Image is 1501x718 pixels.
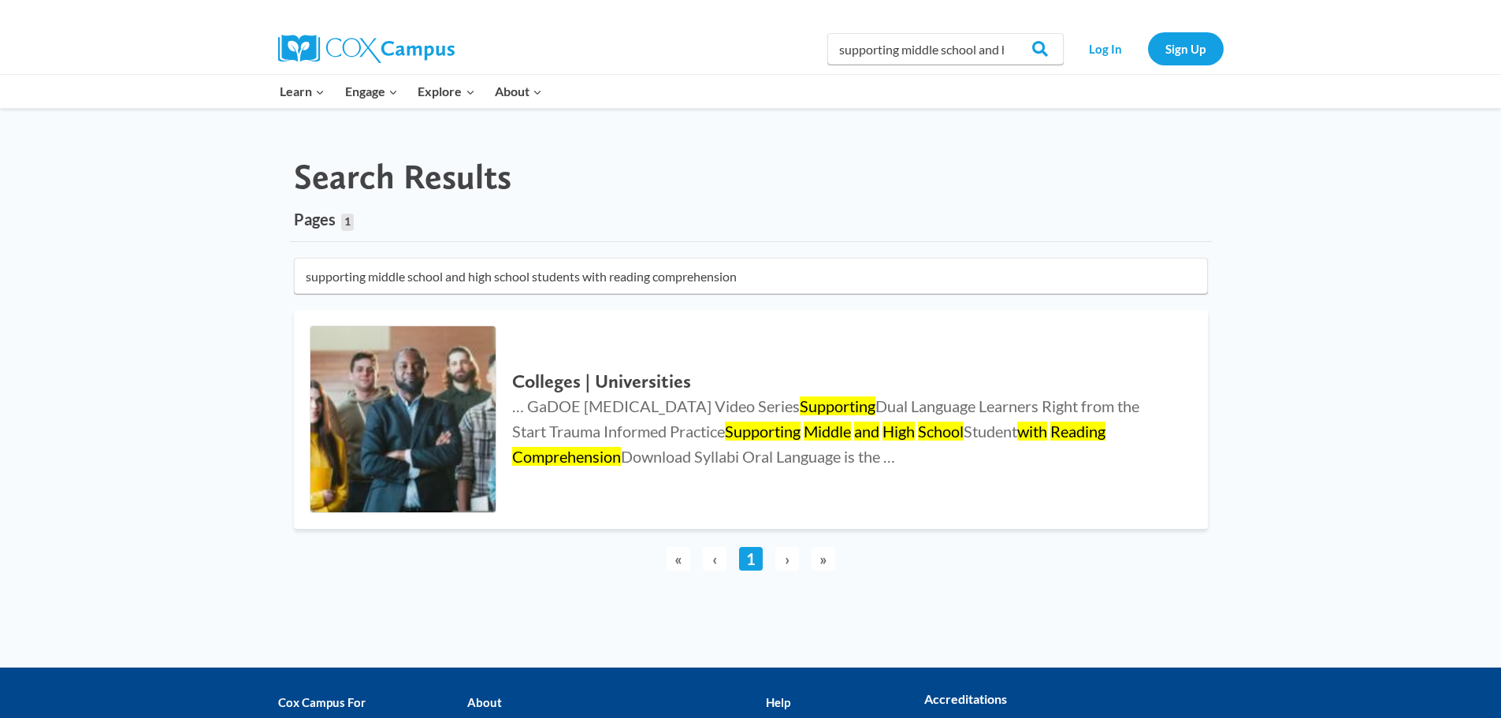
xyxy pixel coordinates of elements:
[345,81,398,102] span: Engage
[800,396,875,415] mark: Supporting
[1017,422,1047,441] mark: with
[294,197,354,241] a: Pages1
[882,422,915,441] mark: High
[854,422,879,441] mark: and
[812,547,835,571] span: »
[512,447,621,466] mark: Comprehension
[775,547,799,571] span: ›
[924,691,1007,706] strong: Accreditations
[280,81,325,102] span: Learn
[739,547,763,571] a: 1
[294,258,1208,294] input: Search for...
[270,75,552,108] nav: Primary Navigation
[418,81,474,102] span: Explore
[1072,32,1224,65] nav: Secondary Navigation
[278,35,455,63] img: Cox Campus
[512,370,1176,393] h2: Colleges | Universities
[294,156,511,198] h1: Search Results
[1072,32,1140,65] a: Log In
[341,214,354,231] span: 1
[310,326,496,512] img: Colleges | Universities
[827,33,1064,65] input: Search Cox Campus
[804,422,851,441] mark: Middle
[1050,422,1105,441] mark: Reading
[294,210,336,229] span: Pages
[512,396,1139,466] span: … GaDOE [MEDICAL_DATA] Video Series Dual Language Learners Right from the Start Trauma Informed P...
[667,547,690,571] span: «
[1148,32,1224,65] a: Sign Up
[725,422,801,441] mark: Supporting
[703,547,726,571] span: ‹
[918,422,964,441] mark: School
[294,310,1208,529] a: Colleges | Universities Colleges | Universities … GaDOE [MEDICAL_DATA] Video SeriesSupportingDual...
[495,81,542,102] span: About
